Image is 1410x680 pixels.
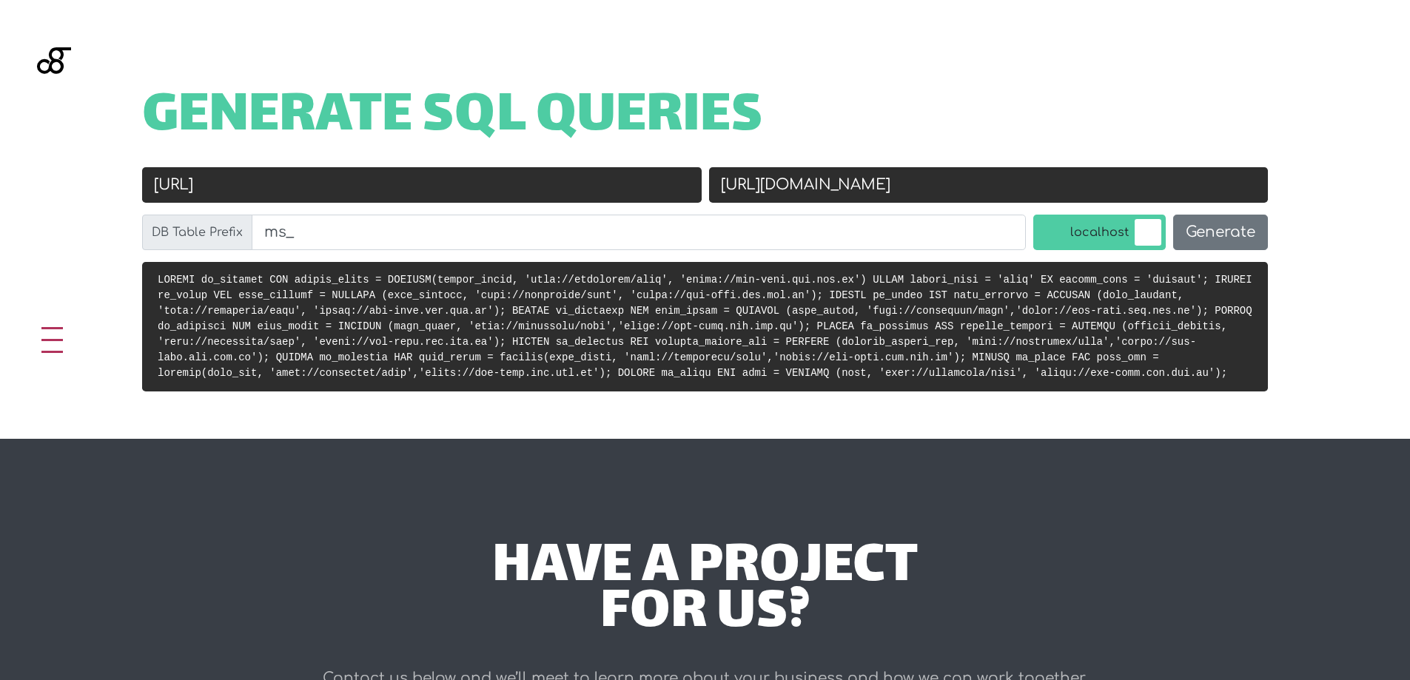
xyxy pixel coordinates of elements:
[252,215,1026,250] input: wp_
[266,545,1144,638] div: have a project for us?
[1033,215,1166,250] label: localhost
[709,167,1269,203] input: New URL
[37,47,71,158] img: Blackgate
[142,95,763,141] span: Generate SQL Queries
[158,274,1252,379] code: LOREMI do_sitamet CON adipis_elits = DOEIUSM(tempor_incid, 'utla://etdolorem/aliq', 'enima://min-...
[142,167,702,203] input: Old URL
[142,215,252,250] label: DB Table Prefix
[1173,215,1268,250] button: Generate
